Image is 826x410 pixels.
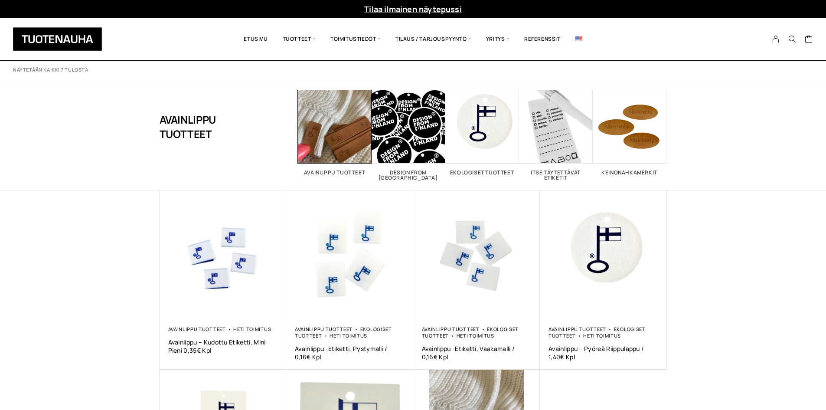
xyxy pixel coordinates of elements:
[767,35,784,43] a: My Account
[233,326,271,332] a: Heti toimitus
[295,344,405,361] a: Avainlippu -etiketti, pystymalli / 0,16€ Kpl
[236,24,275,54] a: Etusivu
[298,170,372,175] h2: Avainlippu tuotteet
[275,24,323,54] span: Tuotteet
[593,90,666,175] a: Visit product category Keinonahkamerkit
[548,344,658,361] a: Avainlippu – Pyöreä Riippulappu / 1,40€ Kpl
[422,326,480,332] a: Avainlippu tuotteet
[295,326,392,339] a: Ekologiset tuotteet
[593,170,666,175] h2: Keinonahkamerkit
[323,24,388,54] span: Toimitustiedot
[298,90,372,175] a: Visit product category Avainlippu tuotteet
[168,338,278,354] a: Avainlippu – kudottu etiketti, mini pieni 0,35€ kpl
[372,170,445,180] h2: Design From [GEOGRAPHIC_DATA]
[295,326,353,332] a: Avainlippu tuotteet
[583,332,621,339] a: Heti toimitus
[517,24,568,54] a: Referenssit
[330,332,367,339] a: Heti toimitus
[13,27,102,51] img: Tuotenauha Oy
[422,326,519,339] a: Ekologiset tuotteet
[445,90,519,175] a: Visit product category Ekologiset tuotteet
[548,326,606,332] a: Avainlippu tuotteet
[372,90,445,180] a: Visit product category Design From Finland
[805,35,813,45] a: Cart
[519,170,593,180] h2: Itse täytettävät etiketit
[575,36,582,41] img: English
[519,90,593,180] a: Visit product category Itse täytettävät etiketit
[168,326,226,332] a: Avainlippu tuotteet
[445,170,519,175] h2: Ekologiset tuotteet
[388,24,479,54] span: Tilaus / Tarjouspyyntö
[422,344,532,361] a: Avainlippu -Etiketti, Vaakamalli / 0,16€ Kpl
[784,35,800,43] button: Search
[160,90,255,164] h1: Avainlippu tuotteet
[548,326,646,339] a: Ekologiset tuotteet
[364,4,462,14] a: Tilaa ilmainen näytepussi
[13,67,88,73] p: Näytetään kaikki 7 tulosta
[479,24,517,54] span: Yritys
[457,332,494,339] a: Heti toimitus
